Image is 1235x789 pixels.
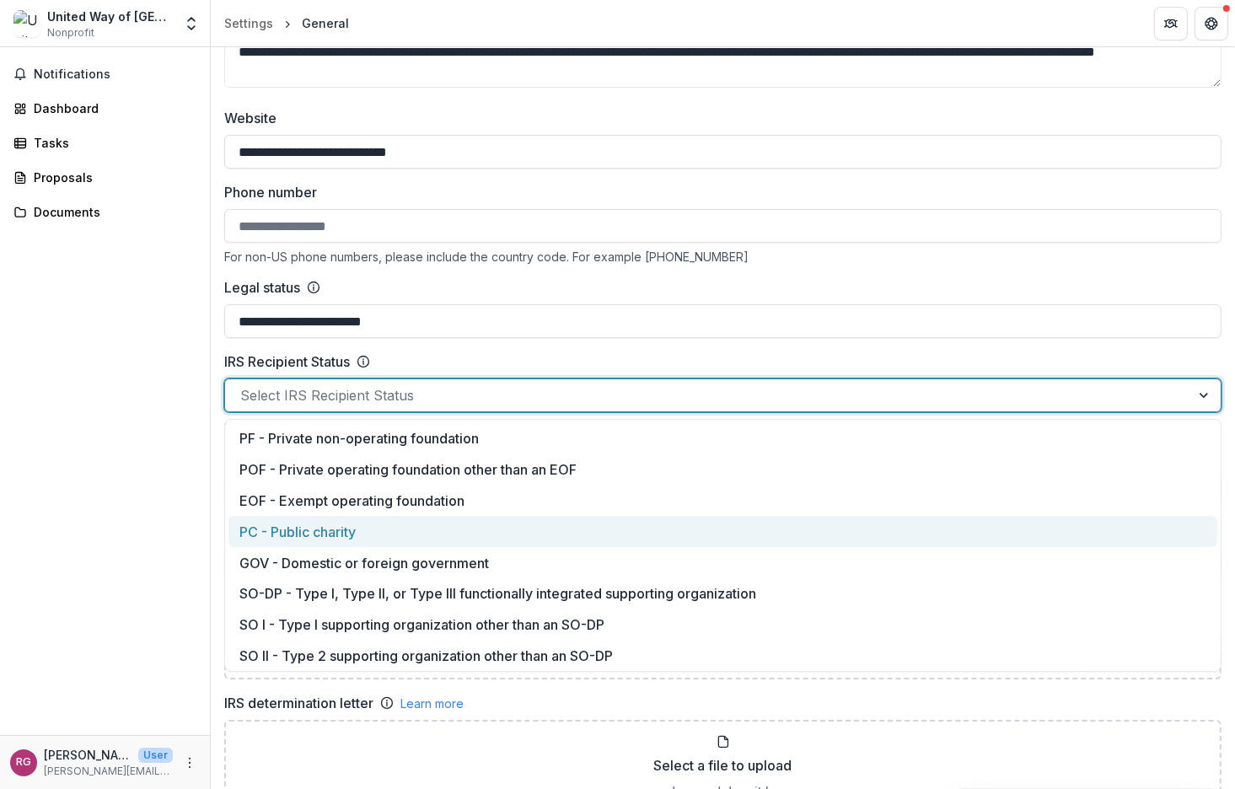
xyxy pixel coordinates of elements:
div: PC - Public charity [228,516,1217,547]
div: Tasks [34,134,190,152]
div: SO I - Type I supporting organization other than an SO-DP [228,609,1217,641]
p: User [138,748,173,763]
nav: breadcrumb [217,11,356,35]
label: Phone number [224,182,1211,202]
a: Documents [7,198,203,226]
span: Nonprofit [47,25,94,40]
div: Documents [34,203,190,221]
div: Dashboard [34,99,190,117]
div: SO-DP - Type I, Type II, or Type III functionally integrated supporting organization [228,578,1217,609]
p: Select a file to upload [654,755,792,776]
a: Learn more [400,695,464,712]
p: [PERSON_NAME][EMAIL_ADDRESS][PERSON_NAME][DOMAIN_NAME] [44,764,173,779]
button: Partners [1154,7,1188,40]
div: SO II - Type 2 supporting organization other than an SO-DP [228,640,1217,671]
img: United Way of Greater St. Louis [13,10,40,37]
div: United Way of [GEOGRAPHIC_DATA][PERSON_NAME] [47,8,173,25]
button: More [180,753,200,773]
div: Regina Greer [16,757,31,768]
a: Proposals [7,164,203,191]
button: Notifications [7,61,203,88]
div: POF - Private operating foundation other than an EOF [228,454,1217,486]
div: Settings [224,14,273,32]
a: Dashboard [7,94,203,122]
button: Open entity switcher [180,7,203,40]
a: Tasks [7,129,203,157]
label: Website [224,108,1211,128]
div: EOF - Exempt operating foundation [228,486,1217,517]
span: Notifications [34,67,196,82]
div: Proposals [34,169,190,186]
label: IRS Recipient Status [224,352,350,372]
label: IRS determination letter [224,693,373,713]
button: Get Help [1195,7,1228,40]
a: Settings [217,11,280,35]
p: [PERSON_NAME] [44,746,132,764]
div: GOV - Domestic or foreign government [228,547,1217,578]
div: General [302,14,349,32]
div: PF - Private non-operating foundation [228,423,1217,454]
label: Legal status [224,277,300,298]
div: For non-US phone numbers, please include the country code. For example [PHONE_NUMBER] [224,250,1222,264]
